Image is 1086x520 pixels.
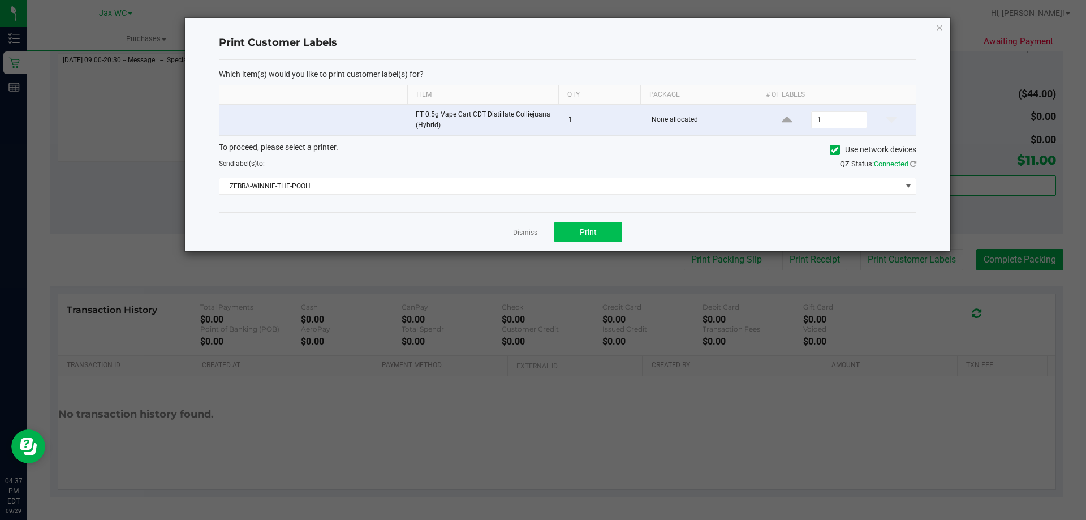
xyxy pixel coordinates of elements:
[874,160,908,168] span: Connected
[513,228,537,238] a: Dismiss
[554,222,622,242] button: Print
[757,85,908,105] th: # of labels
[645,105,763,135] td: None allocated
[219,160,265,167] span: Send to:
[409,105,562,135] td: FT 0.5g Vape Cart CDT Distillate Colliejuana (Hybrid)
[407,85,558,105] th: Item
[11,429,45,463] iframe: Resource center
[234,160,257,167] span: label(s)
[840,160,916,168] span: QZ Status:
[219,36,916,50] h4: Print Customer Labels
[830,144,916,156] label: Use network devices
[580,227,597,237] span: Print
[640,85,757,105] th: Package
[219,69,916,79] p: Which item(s) would you like to print customer label(s) for?
[210,141,925,158] div: To proceed, please select a printer.
[562,105,645,135] td: 1
[219,178,902,194] span: ZEBRA-WINNIE-THE-POOH
[558,85,640,105] th: Qty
